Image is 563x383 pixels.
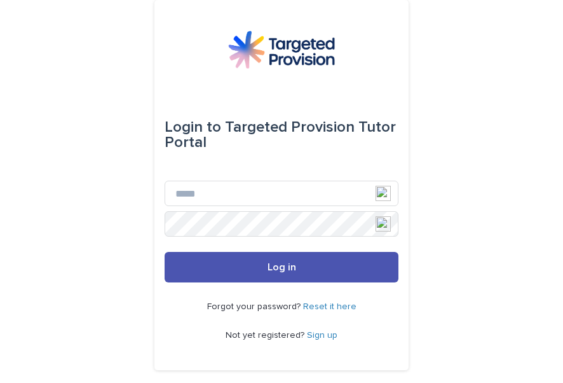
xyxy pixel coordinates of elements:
span: Not yet registered? [226,331,307,340]
span: Login to [165,120,221,135]
span: Forgot your password? [207,302,303,311]
a: Sign up [307,331,337,340]
img: npw-badge-icon-locked.svg [376,216,391,232]
span: Log in [268,262,296,272]
div: Targeted Provision Tutor Portal [165,109,398,160]
img: npw-badge-icon-locked.svg [376,186,391,201]
img: M5nRWzHhSzIhMunXDL62 [228,31,335,69]
a: Reset it here [303,302,356,311]
button: Log in [165,252,398,282]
